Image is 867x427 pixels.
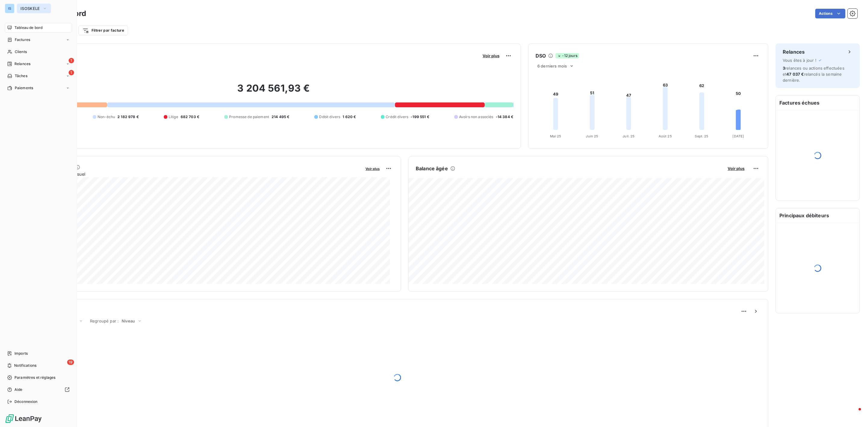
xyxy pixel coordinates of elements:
span: Regroupé par : [90,319,119,323]
tspan: Juil. 25 [623,134,635,138]
span: 6 derniers mois [537,64,567,68]
button: Filtrer par facture [79,26,128,35]
span: Paiements [15,85,33,91]
span: Aide [14,387,23,392]
span: ISOSKELE [20,6,40,11]
span: -14 384 € [496,114,513,120]
button: Voir plus [364,166,381,171]
span: 1 [69,58,74,63]
h6: DSO [536,52,546,59]
h2: 3 204 561,93 € [34,82,513,100]
span: 47 037 € [786,72,804,77]
span: Voir plus [728,166,744,171]
tspan: Sept. 25 [695,134,708,138]
h6: Balance âgée [416,165,448,172]
h6: Factures échues [776,96,859,110]
iframe: Intercom live chat [847,407,861,421]
span: Tableau de bord [14,25,42,30]
span: 682 703 € [181,114,199,120]
tspan: [DATE] [732,134,744,138]
span: Vous êtes à jour ! [783,58,816,63]
span: Chiffre d'affaires mensuel [34,171,361,177]
span: Imports [14,351,28,356]
h6: Principaux débiteurs [776,208,859,223]
a: Aide [5,385,72,394]
span: 3 [783,66,785,71]
span: -199 551 € [411,114,429,120]
span: Notifications [14,363,36,368]
span: Promesse de paiement [229,114,269,120]
span: Relances [14,61,30,67]
button: Actions [815,9,845,18]
span: -12 jours [555,53,579,58]
span: 2 182 978 € [117,114,139,120]
span: Tâches [15,73,27,79]
span: Déconnexion [14,399,38,404]
button: Voir plus [481,53,501,58]
tspan: Août 25 [659,134,672,138]
span: Non-échu [98,114,115,120]
span: Voir plus [483,53,499,58]
span: Clients [15,49,27,55]
span: Litige [169,114,178,120]
span: Paramètres et réglages [14,375,55,380]
span: Débit divers [319,114,340,120]
span: Avoirs non associés [459,114,493,120]
button: Voir plus [726,166,746,171]
span: Voir plus [365,167,380,171]
span: 1 620 € [343,114,356,120]
h6: Relances [783,48,805,55]
div: IS [5,4,14,13]
tspan: Juin 25 [586,134,598,138]
span: 19 [67,359,74,365]
span: 214 495 € [272,114,289,120]
span: Niveau [122,319,135,323]
span: 1 [69,70,74,75]
tspan: Mai 25 [550,134,561,138]
span: relances ou actions effectuées et relancés la semaine dernière. [783,66,844,83]
span: Factures [15,37,30,42]
img: Logo LeanPay [5,414,42,423]
span: Crédit divers [386,114,408,120]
